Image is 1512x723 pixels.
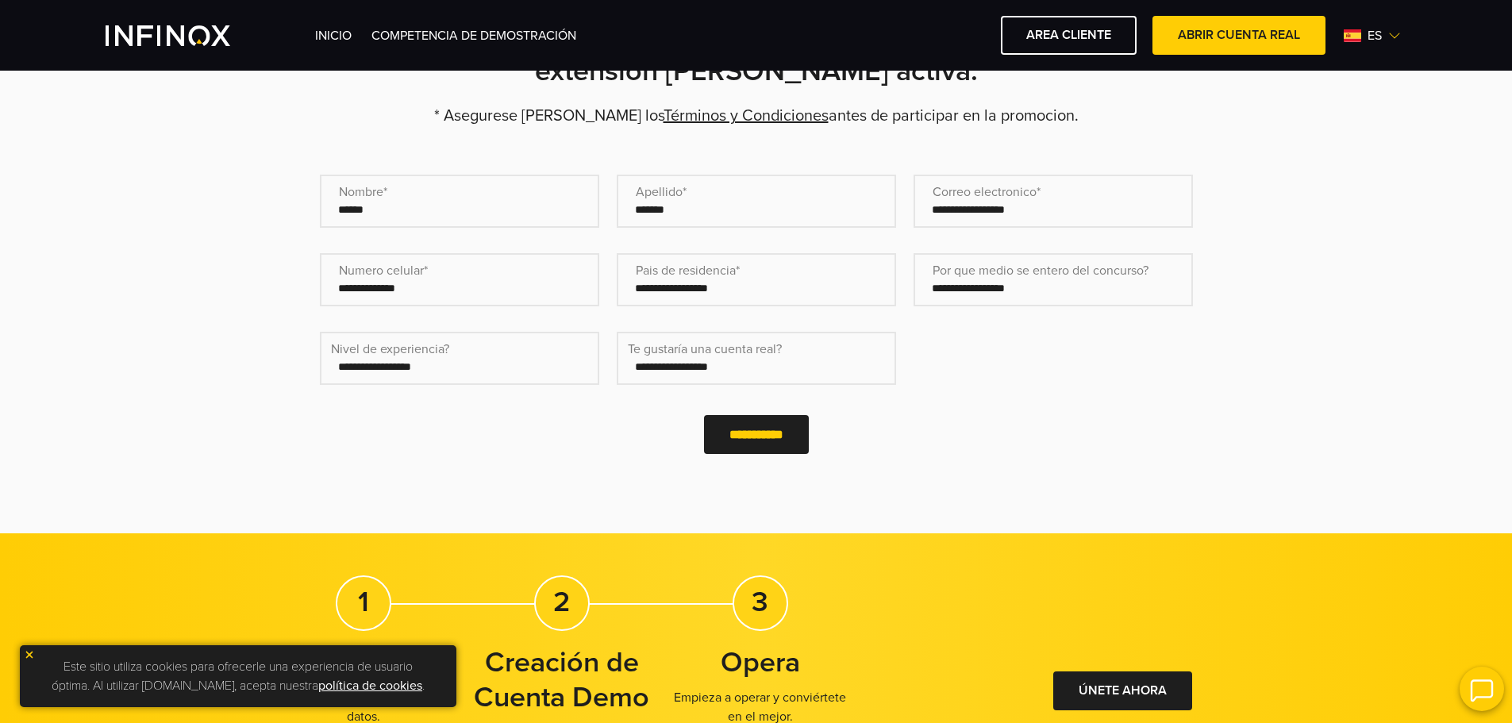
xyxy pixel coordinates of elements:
span: es [1361,26,1388,45]
strong: Opera [721,645,800,679]
a: AREA CLIENTE [1001,16,1137,55]
strong: 1 [358,585,369,619]
a: ÚNETE AHORA [1053,671,1192,710]
a: INFINOX Vite [106,25,267,46]
a: Términos y Condiciones [664,106,829,125]
a: INICIO [315,28,352,44]
p: * Asegurese [PERSON_NAME] los antes de participar en la promocion. [201,105,1312,127]
strong: 3 [752,585,768,619]
p: Este sitio utiliza cookies para ofrecerle una experiencia de usuario óptima. Al utilizar [DOMAIN_... [28,653,448,699]
a: Competencia de Demostración [371,28,576,44]
a: ABRIR CUENTA REAL [1152,16,1325,55]
img: open convrs live chat [1460,667,1504,711]
strong: Creación de Cuenta Demo [474,645,649,714]
img: yellow close icon [24,649,35,660]
a: política de cookies [318,678,422,694]
strong: 2 [553,585,570,619]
